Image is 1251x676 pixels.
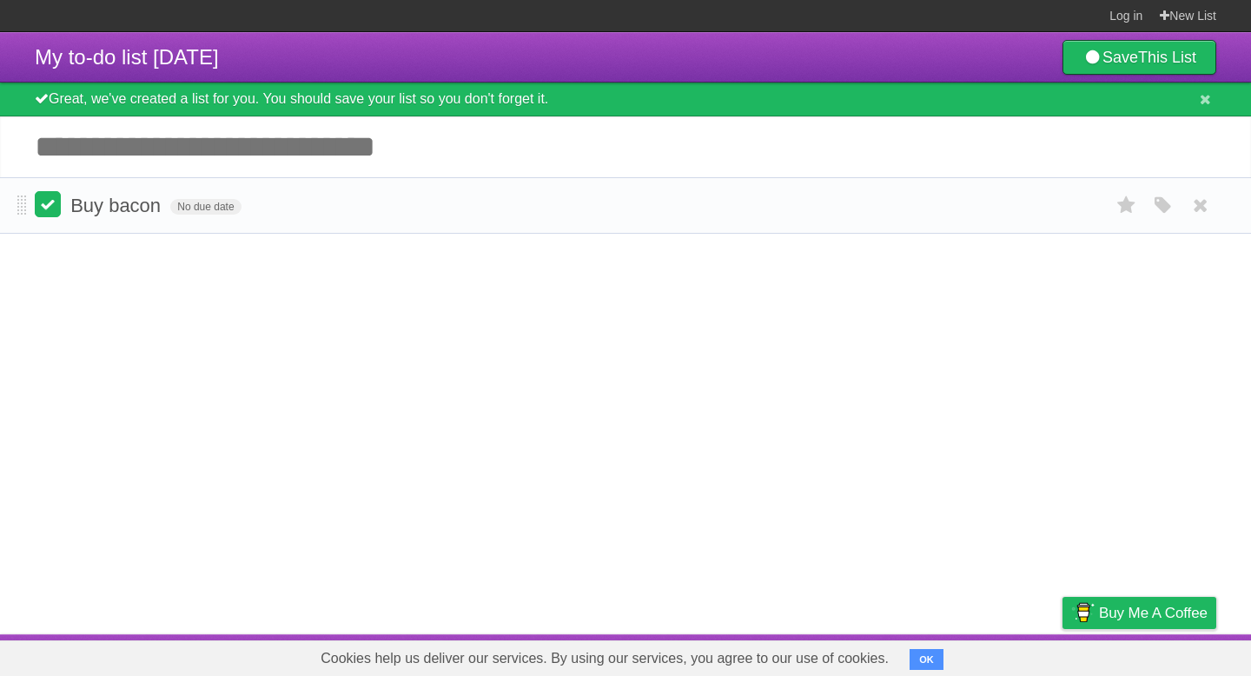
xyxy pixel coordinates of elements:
[1062,40,1216,75] a: SaveThis List
[1040,639,1085,672] a: Privacy
[170,199,241,215] span: No due date
[303,641,906,676] span: Cookies help us deliver our services. By using our services, you agree to our use of cookies.
[1099,598,1208,628] span: Buy me a coffee
[910,649,943,670] button: OK
[889,639,959,672] a: Developers
[981,639,1019,672] a: Terms
[70,195,165,216] span: Buy bacon
[831,639,868,672] a: About
[1107,639,1216,672] a: Suggest a feature
[35,191,61,217] label: Done
[1071,598,1095,627] img: Buy me a coffee
[35,45,219,69] span: My to-do list [DATE]
[1110,191,1143,220] label: Star task
[1062,597,1216,629] a: Buy me a coffee
[1138,49,1196,66] b: This List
